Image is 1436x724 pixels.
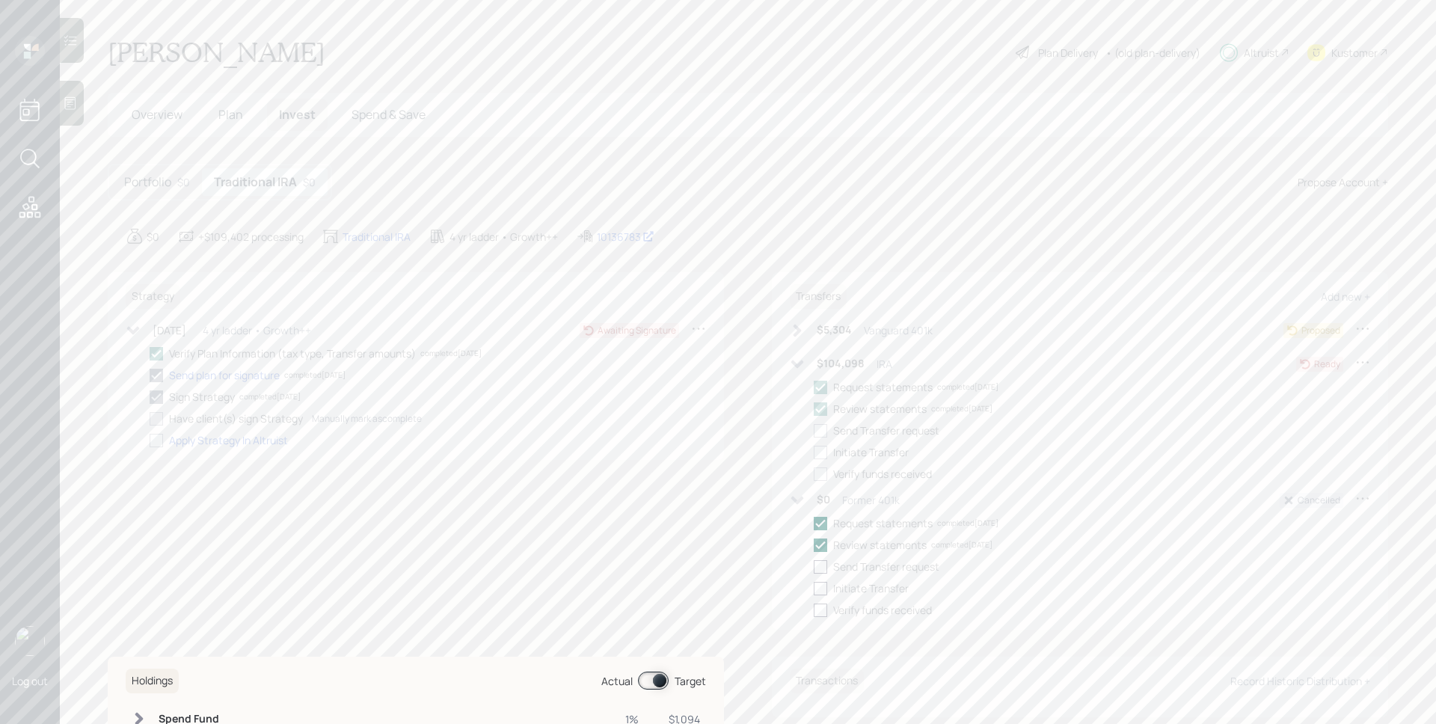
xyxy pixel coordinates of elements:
div: Vanguard 401k [864,322,933,338]
img: james-distasi-headshot.png [15,626,45,656]
div: Add new + [1321,289,1370,304]
div: Apply Strategy In Altruist [169,432,288,448]
div: Log out [12,674,48,688]
div: Target [675,673,706,689]
div: IRA [877,356,892,372]
div: completed [DATE] [931,539,992,550]
h6: Holdings [126,669,179,693]
div: completed [DATE] [284,369,346,381]
div: $0 [147,229,159,245]
div: Former 401k [842,492,900,508]
div: Initiate Transfer [833,444,909,460]
div: +$109,402 processing [198,229,304,245]
div: Traditional IRA [343,229,411,245]
div: Record Historic Distribution + [1230,674,1370,688]
h6: $0 [817,494,830,506]
h5: Traditional IRA [214,175,297,189]
div: completed [DATE] [937,381,998,393]
div: completed [DATE] [931,403,992,414]
h6: Transactions [790,669,864,693]
div: Awaiting Signature [598,324,676,337]
div: Cancelled [1298,494,1340,507]
div: Proposed [1301,324,1340,337]
div: Have client(s) sign Strategy [169,411,303,426]
div: Verify funds received [833,466,932,482]
div: completed [DATE] [937,518,998,529]
span: Plan [218,106,243,123]
div: Manually mark as complete [312,412,422,425]
div: $0 [177,174,190,190]
h6: $5,304 [817,324,852,337]
span: Spend & Save [352,106,426,123]
div: 4 yr ladder • Growth++ [203,322,311,338]
div: Send plan for signature [169,367,280,383]
div: Initiate Transfer [833,580,909,596]
span: Overview [132,106,182,123]
div: Send Transfer request [833,559,939,574]
div: • (old plan-delivery) [1105,45,1200,61]
div: Plan Delivery [1038,45,1098,61]
div: completed [DATE] [239,391,301,402]
div: Request statements [833,379,933,395]
div: Verify Plan Information (tax type, Transfer amounts) [169,346,416,361]
div: Ready [1314,358,1340,371]
div: 4 yr ladder • Growth++ [449,229,558,245]
span: Invest [279,106,316,123]
h6: $104,098 [817,358,865,370]
h6: Strategy [126,284,180,309]
div: Send Transfer request [833,423,939,438]
div: Actual [601,673,633,689]
div: Review statements [833,537,927,553]
div: $0 [303,174,316,190]
div: Verify funds received [833,602,932,618]
div: Review statements [833,401,927,417]
div: completed [DATE] [420,348,482,359]
div: Kustomer [1331,45,1378,61]
h5: Portfolio [124,175,171,189]
div: Sign Strategy [169,389,235,405]
div: Propose Account + [1298,174,1388,190]
div: Request statements [833,515,933,531]
div: Altruist [1244,45,1279,61]
div: [DATE] [153,322,186,338]
div: 10136783 [597,229,654,245]
h1: [PERSON_NAME] [108,36,325,69]
h6: Transfers [790,284,847,309]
